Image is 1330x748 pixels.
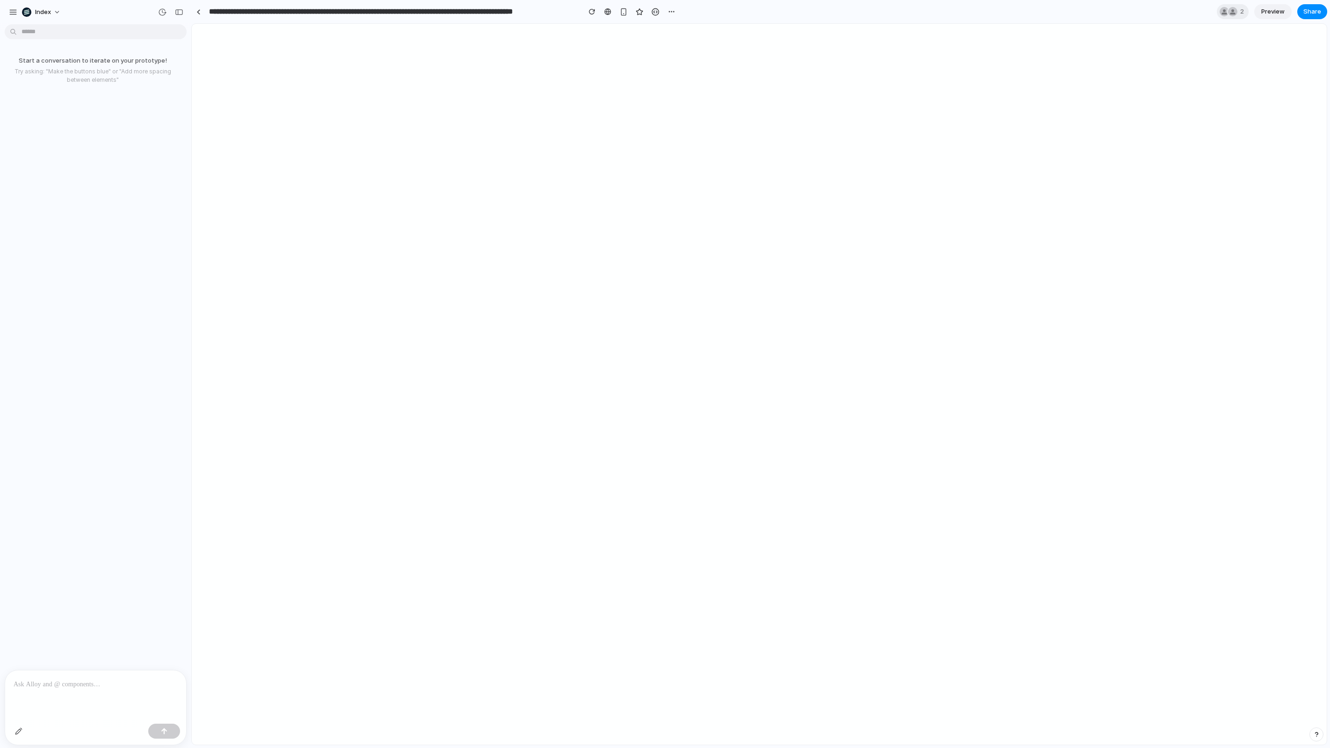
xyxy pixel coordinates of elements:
button: Index [18,5,65,20]
div: 2 [1217,4,1249,19]
p: Try asking: "Make the buttons blue" or "Add more spacing between elements" [4,67,182,84]
span: Index [35,7,51,17]
span: Share [1303,7,1321,16]
span: 2 [1240,7,1247,16]
span: Preview [1261,7,1285,16]
p: Start a conversation to iterate on your prototype! [4,56,182,65]
a: Preview [1254,4,1292,19]
button: Share [1297,4,1327,19]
